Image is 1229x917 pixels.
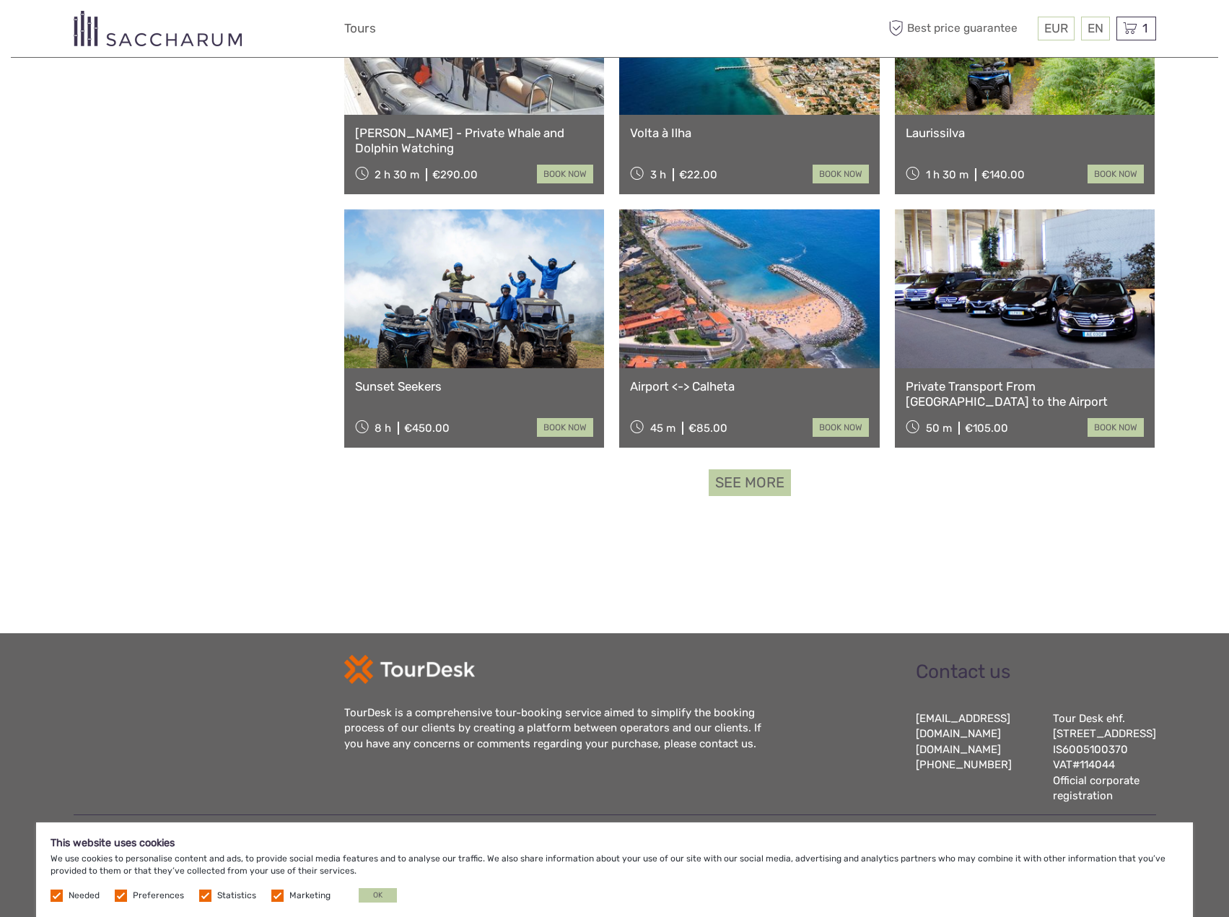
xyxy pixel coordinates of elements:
label: Marketing [289,890,331,902]
img: 3281-7c2c6769-d4eb-44b0-bed6-48b5ed3f104e_logo_small.png [74,11,242,46]
span: Best price guarantee [885,17,1034,40]
a: book now [813,418,869,437]
a: Official corporate registration [1053,774,1140,802]
a: [PERSON_NAME] - Private Whale and Dolphin Watching [355,126,594,155]
div: €85.00 [688,422,727,435]
div: €290.00 [432,168,478,181]
button: OK [359,888,397,903]
div: We use cookies to personalise content and ads, to provide social media features and to analyse ou... [36,822,1193,917]
label: Statistics [217,890,256,902]
div: €140.00 [981,168,1025,181]
h2: Contact us [916,661,1156,684]
a: book now [1088,165,1144,183]
a: Volta à Ilha [630,126,869,140]
div: EN [1081,17,1110,40]
h5: This website uses cookies [51,837,1178,849]
a: Sunset Seekers [355,379,594,394]
a: Tours [344,18,376,39]
span: EUR [1044,21,1068,35]
div: €105.00 [965,422,1008,435]
div: TourDesk is a comprehensive tour-booking service aimed to simplify the booking process of our cli... [344,705,777,752]
a: book now [1088,418,1144,437]
div: €22.00 [679,168,717,181]
span: 1 [1140,21,1150,35]
label: Needed [69,890,100,902]
label: Preferences [133,890,184,902]
span: 1 h 30 m [926,168,968,181]
span: 3 h [650,168,666,181]
a: book now [537,418,593,437]
img: td-logo-white.png [344,655,475,684]
div: [EMAIL_ADDRESS][DOMAIN_NAME] [PHONE_NUMBER] [916,711,1038,804]
a: Private Transport From [GEOGRAPHIC_DATA] to the Airport [906,379,1145,409]
div: Tour Desk ehf. [STREET_ADDRESS] IS6005100370 VAT#114044 [1053,711,1156,804]
p: We're away right now. Please check back later! [20,25,163,37]
a: Laurissilva [906,126,1145,140]
a: [DOMAIN_NAME] [916,743,1001,756]
span: 8 h [375,422,391,435]
div: €450.00 [404,422,450,435]
a: book now [813,165,869,183]
span: 50 m [926,422,952,435]
a: See more [709,469,791,496]
span: 45 m [650,422,675,435]
a: Airport <-> Calheta [630,379,869,394]
span: 2 h 30 m [375,168,419,181]
a: book now [537,165,593,183]
button: Open LiveChat chat widget [166,22,183,40]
